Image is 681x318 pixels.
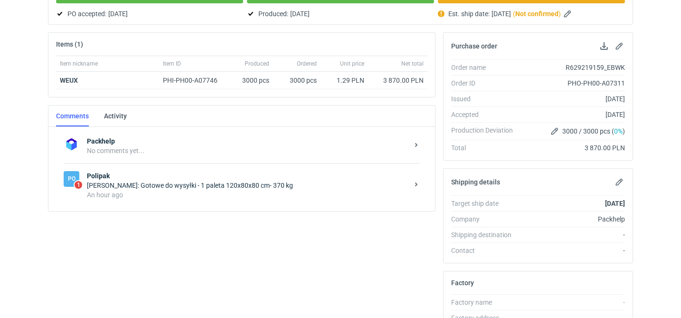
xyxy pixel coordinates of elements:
[64,136,79,152] img: Packhelp
[520,63,625,72] div: R629219159_EBWK
[562,126,625,136] span: 3000 / 3000 pcs ( )
[290,8,310,19] span: [DATE]
[605,200,625,207] strong: [DATE]
[451,94,520,104] div: Issued
[451,178,500,186] h2: Shipping details
[520,94,625,104] div: [DATE]
[340,60,364,67] span: Unit price
[372,76,424,85] div: 3 870.00 PLN
[520,214,625,224] div: Packhelp
[451,246,520,255] div: Contact
[108,8,128,19] span: [DATE]
[451,279,474,287] h2: Factory
[451,199,520,208] div: Target ship date
[451,230,520,240] div: Shipping destination
[492,8,511,19] span: [DATE]
[558,10,561,18] em: )
[87,181,408,190] div: [PERSON_NAME]: Gotowe do wysyłki - 1 paleta 120x80x80 cm- 370 kg
[60,77,78,84] a: WEUX
[438,8,625,19] div: Est. ship date:
[230,72,273,89] div: 3000 pcs
[163,76,227,85] div: PHI-PH00-A07746
[163,60,181,67] span: Item ID
[520,110,625,119] div: [DATE]
[520,246,625,255] div: -
[451,110,520,119] div: Accepted
[56,106,89,126] a: Comments
[451,143,520,153] div: Total
[87,146,408,155] div: No comments yet...
[64,171,79,187] figcaption: Po
[64,171,79,187] div: Polipak
[56,40,83,48] h2: Items (1)
[451,63,520,72] div: Order name
[549,125,560,137] button: Edit production Deviation
[273,72,321,89] div: 3000 pcs
[614,127,623,135] span: 0%
[87,171,408,181] strong: Polipak
[451,214,520,224] div: Company
[451,42,497,50] h2: Purchase order
[297,60,317,67] span: Ordered
[515,10,558,18] strong: Not confirmed
[104,106,127,126] a: Activity
[87,136,408,146] strong: Packhelp
[451,298,520,307] div: Factory name
[56,8,243,19] div: PO accepted:
[451,125,520,137] div: Production Deviation
[520,230,625,240] div: -
[324,76,364,85] div: 1.29 PLN
[60,60,98,67] span: Item nickname
[451,78,520,88] div: Order ID
[614,40,625,52] button: Edit purchase order
[598,40,610,52] button: Download PO
[401,60,424,67] span: Net total
[614,176,625,188] button: Edit shipping details
[245,60,269,67] span: Produced
[247,8,434,19] div: Produced:
[520,143,625,153] div: 3 870.00 PLN
[513,10,515,18] em: (
[87,190,408,200] div: An hour ago
[520,78,625,88] div: PHO-PH00-A07311
[520,298,625,307] div: -
[75,181,82,189] span: 1
[563,8,574,19] button: Edit estimated shipping date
